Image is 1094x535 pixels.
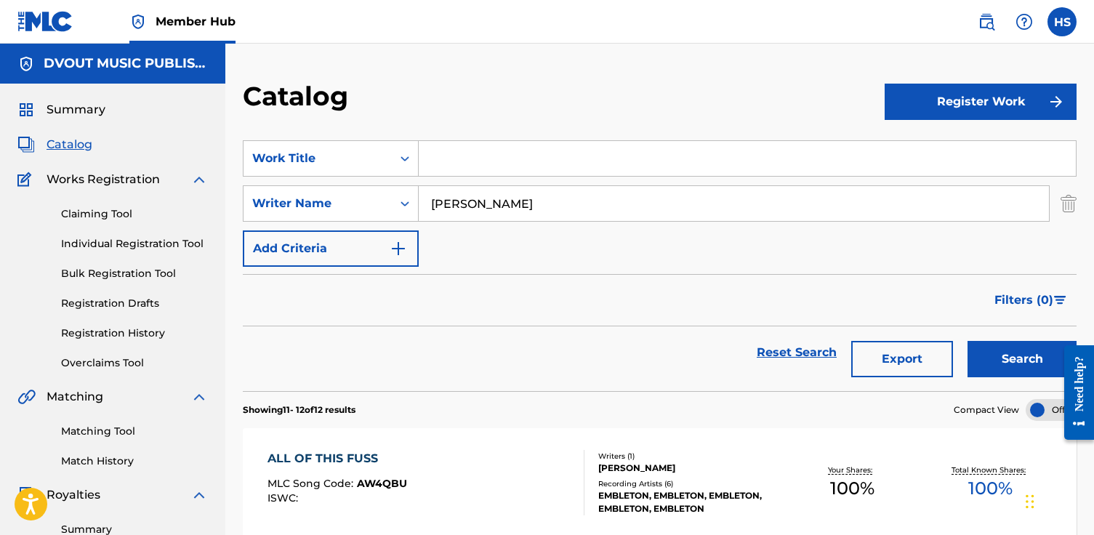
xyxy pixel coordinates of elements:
a: Claiming Tool [61,206,208,222]
h5: DVOUT MUSIC PUBLISHING [44,55,208,72]
span: Filters ( 0 ) [994,291,1053,309]
a: Match History [61,454,208,469]
div: Writers ( 1 ) [598,451,782,462]
p: Total Known Shares: [952,464,1029,475]
iframe: Chat Widget [1021,465,1094,535]
div: Writer Name [252,195,383,212]
img: expand [190,388,208,406]
span: AW4QBU [357,477,407,490]
img: Delete Criterion [1061,185,1077,222]
div: Help [1010,7,1039,36]
div: [PERSON_NAME] [598,462,782,475]
a: CatalogCatalog [17,136,92,153]
p: Your Shares: [828,464,876,475]
h2: Catalog [243,80,355,113]
a: Overclaims Tool [61,355,208,371]
img: Royalties [17,486,35,504]
button: Search [968,341,1077,377]
form: Search Form [243,140,1077,391]
span: ISWC : [268,491,302,504]
img: Matching [17,388,36,406]
img: Top Rightsholder [129,13,147,31]
p: Showing 11 - 12 of 12 results [243,403,355,417]
a: Reset Search [749,337,844,369]
img: search [978,13,995,31]
span: Royalties [47,486,100,504]
div: Recording Artists ( 6 ) [598,478,782,489]
span: Works Registration [47,171,160,188]
img: expand [190,486,208,504]
img: Summary [17,101,35,118]
img: Works Registration [17,171,36,188]
div: Work Title [252,150,383,167]
button: Export [851,341,953,377]
img: Accounts [17,55,35,73]
span: Member Hub [156,13,236,30]
a: Public Search [972,7,1001,36]
button: Filters (0) [986,282,1077,318]
img: help [1015,13,1033,31]
button: Register Work [885,84,1077,120]
img: filter [1054,296,1066,305]
span: 100 % [968,475,1013,502]
a: SummarySummary [17,101,105,118]
span: Summary [47,101,105,118]
img: f7272a7cc735f4ea7f67.svg [1047,93,1065,110]
a: Bulk Registration Tool [61,266,208,281]
span: Compact View [954,403,1019,417]
span: Matching [47,388,103,406]
img: 9d2ae6d4665cec9f34b9.svg [390,240,407,257]
div: User Menu [1047,7,1077,36]
img: expand [190,171,208,188]
div: ALL OF THIS FUSS [268,450,407,467]
a: Matching Tool [61,424,208,439]
div: Drag [1026,480,1034,523]
span: MLC Song Code : [268,477,357,490]
span: 100 % [830,475,874,502]
button: Add Criteria [243,230,419,267]
a: Registration History [61,326,208,341]
iframe: Resource Center [1053,334,1094,451]
a: Individual Registration Tool [61,236,208,252]
img: Catalog [17,136,35,153]
a: Registration Drafts [61,296,208,311]
div: EMBLETON, EMBLETON, EMBLETON, EMBLETON, EMBLETON [598,489,782,515]
span: Catalog [47,136,92,153]
img: MLC Logo [17,11,73,32]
